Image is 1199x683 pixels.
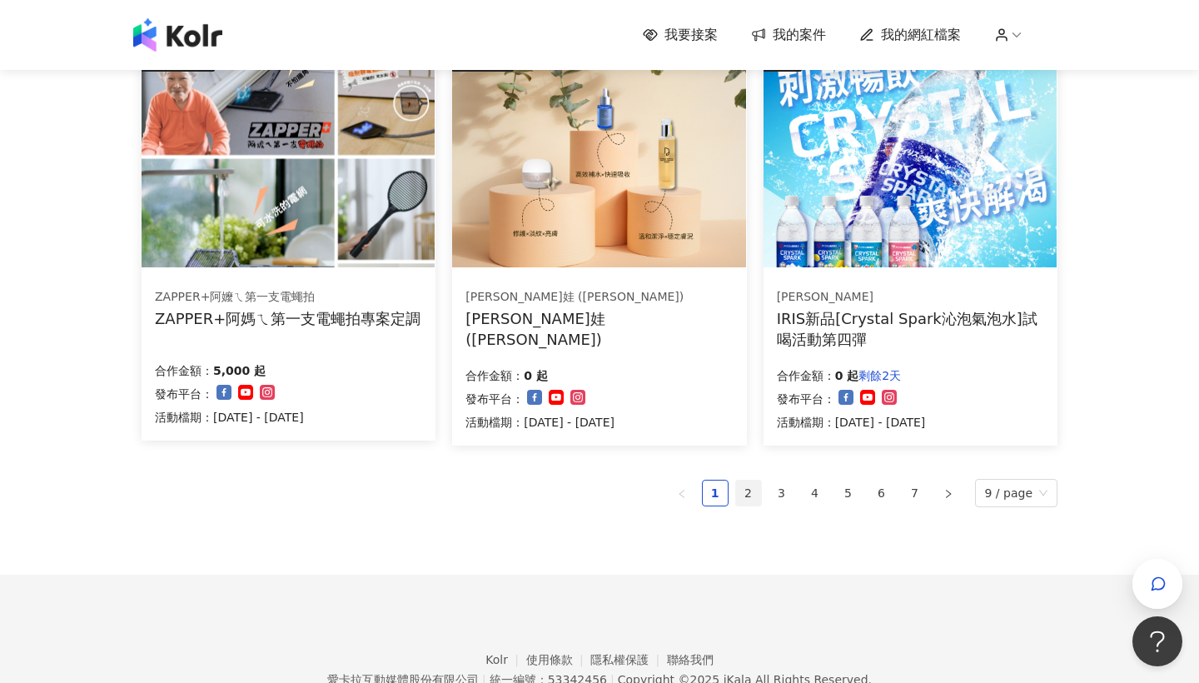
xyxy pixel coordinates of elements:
[835,366,859,386] p: 0 起
[769,481,794,506] a: 3
[859,26,961,44] a: 我的網紅檔案
[777,308,1044,350] div: IRIS新品[Crystal Spark沁泡氣泡水]試喝活動第四彈
[1132,616,1182,666] iframe: Help Scout Beacon - Open
[643,26,718,44] a: 我要接案
[902,480,928,506] li: 7
[777,366,835,386] p: 合作金額：
[465,389,524,409] p: 發布平台：
[764,47,1057,267] img: Crystal Spark 沁泡氣泡水
[803,481,828,506] a: 4
[935,480,962,506] button: right
[669,480,695,506] li: Previous Page
[903,481,928,506] a: 7
[155,289,420,306] div: ZAPPER+阿嬤ㄟ第一支電蠅拍
[465,289,732,306] div: [PERSON_NAME]娃 ([PERSON_NAME])
[935,480,962,506] li: Next Page
[526,653,591,666] a: 使用條款
[777,289,1043,306] div: [PERSON_NAME]
[155,361,213,381] p: 合作金額：
[142,47,435,267] img: ZAPPER+阿媽ㄟ第一支電蠅拍專案定調
[702,480,729,506] li: 1
[452,47,745,267] img: Diva 神級修護組合
[669,480,695,506] button: left
[836,481,861,506] a: 5
[155,407,304,427] p: 活動檔期：[DATE] - [DATE]
[769,480,795,506] li: 3
[858,366,901,386] p: 剩餘2天
[802,480,828,506] li: 4
[735,480,762,506] li: 2
[155,308,420,329] div: ZAPPER+阿媽ㄟ第一支電蠅拍專案定調
[751,26,826,44] a: 我的案件
[777,389,835,409] p: 發布平台：
[943,489,953,499] span: right
[213,361,266,381] p: 5,000 起
[155,384,213,404] p: 發布平台：
[465,366,524,386] p: 合作金額：
[677,489,687,499] span: left
[975,479,1058,507] div: Page Size
[881,26,961,44] span: 我的網紅檔案
[777,412,926,432] p: 活動檔期：[DATE] - [DATE]
[667,653,714,666] a: 聯絡我們
[736,481,761,506] a: 2
[703,481,728,506] a: 1
[868,480,895,506] li: 6
[524,366,548,386] p: 0 起
[465,308,733,350] div: [PERSON_NAME]娃 ([PERSON_NAME])
[773,26,826,44] span: 我的案件
[664,26,718,44] span: 我要接案
[485,653,525,666] a: Kolr
[835,480,862,506] li: 5
[985,480,1048,506] span: 9 / page
[869,481,894,506] a: 6
[465,412,614,432] p: 活動檔期：[DATE] - [DATE]
[133,18,222,52] img: logo
[590,653,667,666] a: 隱私權保護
